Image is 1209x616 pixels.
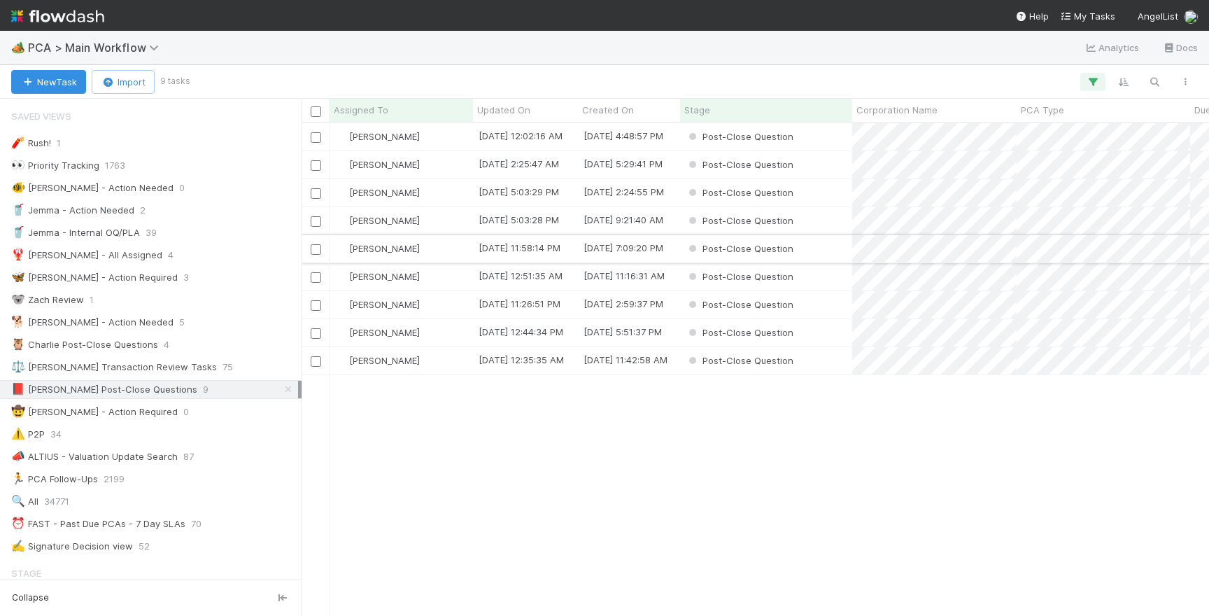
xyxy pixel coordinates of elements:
div: Zach Review [11,291,84,309]
input: Toggle Row Selected [311,244,321,255]
div: Charlie Post-Close Questions [11,336,158,353]
div: [DATE] 2:59:37 PM [584,297,663,311]
span: 1 [90,291,94,309]
span: ⚠️ [11,428,25,440]
div: Post-Close Question [686,157,793,171]
span: Post-Close Question [686,355,793,366]
div: [DATE] 2:24:55 PM [584,185,664,199]
span: 🐠 [11,181,25,193]
img: avatar_e1f102a8-6aea-40b1-874c-e2ab2da62ba9.png [1184,10,1198,24]
span: ⏰ [11,517,25,529]
input: Toggle Row Selected [311,356,321,367]
span: ⚖️ [11,360,25,372]
span: Post-Close Question [686,243,793,254]
span: PCA Type [1021,103,1064,117]
span: Post-Close Question [686,327,793,338]
div: [PERSON_NAME] - Action Required [11,269,178,286]
span: Stage [684,103,710,117]
img: avatar_e1f102a8-6aea-40b1-874c-e2ab2da62ba9.png [336,131,347,142]
div: Post-Close Question [686,353,793,367]
div: Signature Decision view [11,538,133,555]
span: 🥤 [11,226,25,238]
div: [DATE] 12:44:34 PM [479,325,563,339]
input: Toggle Row Selected [311,160,321,171]
div: [DATE] 12:51:35 AM [479,269,563,283]
span: 0 [183,403,189,421]
div: [PERSON_NAME] - Action Needed [11,179,174,197]
span: Stage [11,559,41,587]
span: Updated On [477,103,530,117]
div: Jemma - Internal OQ/PLA [11,224,140,241]
span: 📣 [11,450,25,462]
div: [PERSON_NAME] [335,353,420,367]
div: [DATE] 11:58:14 PM [479,241,560,255]
div: [DATE] 9:21:40 AM [584,213,663,227]
div: [PERSON_NAME] - Action Required [11,403,178,421]
span: 👀 [11,159,25,171]
span: Corporation Name [856,103,938,117]
input: Toggle Row Selected [311,272,321,283]
span: 🐨 [11,293,25,305]
div: [DATE] 11:26:51 PM [479,297,560,311]
span: AngelList [1138,10,1178,22]
span: [PERSON_NAME] [349,271,420,282]
span: Post-Close Question [686,131,793,142]
span: 🥤 [11,204,25,216]
span: 🔍 [11,495,25,507]
span: 🧨 [11,136,25,148]
div: Post-Close Question [686,325,793,339]
span: 34771 [44,493,69,510]
span: 1763 [105,157,125,174]
span: ✍️ [11,540,25,552]
span: 39 [146,224,157,241]
div: [PERSON_NAME] [335,325,420,339]
div: [PERSON_NAME] [335,269,420,283]
span: 4 [164,336,169,353]
div: [PERSON_NAME] [335,213,420,227]
span: [PERSON_NAME] [349,299,420,310]
div: [DATE] 11:42:58 AM [584,353,667,367]
div: [PERSON_NAME] [335,129,420,143]
input: Toggle Row Selected [311,300,321,311]
span: My Tasks [1060,10,1115,22]
div: Post-Close Question [686,185,793,199]
img: avatar_e1f102a8-6aea-40b1-874c-e2ab2da62ba9.png [336,299,347,310]
span: [PERSON_NAME] [349,355,420,366]
div: [DATE] 5:03:29 PM [479,185,559,199]
span: 🦋 [11,271,25,283]
div: [DATE] 12:02:16 AM [479,129,563,143]
div: [PERSON_NAME] Transaction Review Tasks [11,358,217,376]
a: My Tasks [1060,9,1115,23]
div: ALTIUS - Valuation Update Search [11,448,178,465]
span: Assigned To [334,103,388,117]
span: 87 [183,448,194,465]
span: Post-Close Question [686,159,793,170]
span: Post-Close Question [686,187,793,198]
img: avatar_e1f102a8-6aea-40b1-874c-e2ab2da62ba9.png [336,355,347,366]
div: [PERSON_NAME] [335,157,420,171]
div: Post-Close Question [686,269,793,283]
div: FAST - Past Due PCAs - 7 Day SLAs [11,515,185,533]
span: Post-Close Question [686,215,793,226]
div: [DATE] 2:25:47 AM [479,157,559,171]
span: 70 [191,515,201,533]
span: 🦞 [11,248,25,260]
div: Priority Tracking [11,157,99,174]
span: 1 [57,134,61,152]
span: 🦉 [11,338,25,350]
span: [PERSON_NAME] [349,159,420,170]
div: [DATE] 5:03:28 PM [479,213,559,227]
div: [PERSON_NAME] - All Assigned [11,246,162,264]
img: avatar_e1f102a8-6aea-40b1-874c-e2ab2da62ba9.png [336,187,347,198]
small: 9 tasks [160,75,190,87]
span: Created On [582,103,634,117]
span: 0 [179,179,185,197]
div: [PERSON_NAME] Post-Close Questions [11,381,197,398]
a: Analytics [1084,39,1140,56]
div: Post-Close Question [686,213,793,227]
div: Post-Close Question [686,297,793,311]
img: avatar_e1f102a8-6aea-40b1-874c-e2ab2da62ba9.png [336,159,347,170]
input: Toggle Row Selected [311,328,321,339]
span: [PERSON_NAME] [349,187,420,198]
span: 75 [222,358,233,376]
